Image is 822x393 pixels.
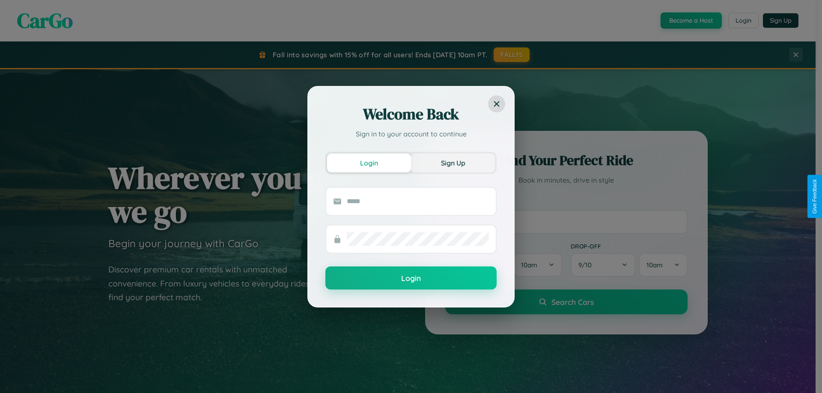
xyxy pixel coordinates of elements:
[411,154,495,172] button: Sign Up
[812,179,818,214] div: Give Feedback
[327,154,411,172] button: Login
[325,266,497,290] button: Login
[325,129,497,139] p: Sign in to your account to continue
[325,104,497,124] h2: Welcome Back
